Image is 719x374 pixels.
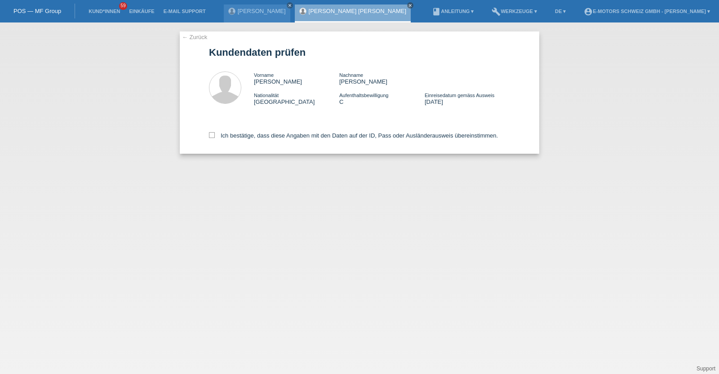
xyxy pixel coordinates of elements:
[492,7,501,16] i: build
[427,9,478,14] a: bookAnleitung ▾
[550,9,570,14] a: DE ▾
[579,9,715,14] a: account_circleE-Motors Schweiz GmbH - [PERSON_NAME] ▾
[584,7,593,16] i: account_circle
[254,93,279,98] span: Nationalität
[487,9,541,14] a: buildWerkzeuge ▾
[339,92,425,105] div: C
[339,93,388,98] span: Aufenthaltsbewilligung
[124,9,159,14] a: Einkäufe
[339,72,363,78] span: Nachname
[697,365,715,372] a: Support
[254,71,339,85] div: [PERSON_NAME]
[425,92,510,105] div: [DATE]
[254,92,339,105] div: [GEOGRAPHIC_DATA]
[159,9,210,14] a: E-Mail Support
[339,71,425,85] div: [PERSON_NAME]
[13,8,61,14] a: POS — MF Group
[407,2,413,9] a: close
[238,8,286,14] a: [PERSON_NAME]
[425,93,494,98] span: Einreisedatum gemäss Ausweis
[254,72,274,78] span: Vorname
[287,2,293,9] a: close
[119,2,127,10] span: 59
[408,3,413,8] i: close
[288,3,292,8] i: close
[209,47,510,58] h1: Kundendaten prüfen
[209,132,498,139] label: Ich bestätige, dass diese Angaben mit den Daten auf der ID, Pass oder Ausländerausweis übereinsti...
[182,34,207,40] a: ← Zurück
[432,7,441,16] i: book
[84,9,124,14] a: Kund*innen
[309,8,406,14] a: [PERSON_NAME] [PERSON_NAME]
